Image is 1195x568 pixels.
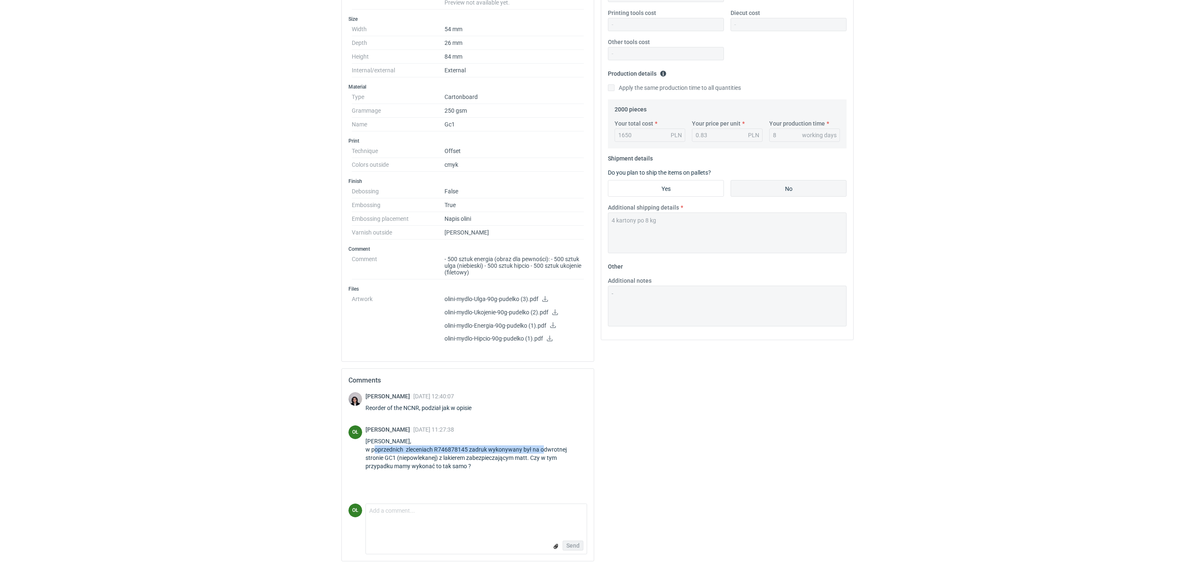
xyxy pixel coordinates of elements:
[444,322,584,330] p: olini-mydlo-Energia-90g-pudelko (1).pdf
[444,198,584,212] dd: True
[731,9,760,17] label: Diecut cost
[444,104,584,118] dd: 250 gsm
[352,212,444,226] dt: Embossing placement
[692,119,741,128] label: Your price per unit
[348,425,362,439] div: Olga Łopatowicz
[608,286,847,326] textarea: -
[444,335,584,343] p: olini-mydlo-Hipcio-90g-pudelko (1).pdf
[608,152,653,162] legend: Shipment details
[348,504,362,517] figcaption: OŁ
[444,158,584,172] dd: cmyk
[352,226,444,240] dt: Varnish outside
[444,118,584,131] dd: Gc1
[444,64,584,77] dd: External
[348,84,587,90] h3: Material
[348,178,587,185] h3: Finish
[348,504,362,517] div: Olga Łopatowicz
[352,292,444,348] dt: Artwork
[352,118,444,131] dt: Name
[608,67,667,77] legend: Production details
[444,296,584,303] p: olini-mydlo-Ulga-90g-pudelko (3).pdf
[348,16,587,22] h3: Size
[608,277,652,285] label: Additional notes
[352,90,444,104] dt: Type
[563,541,583,551] button: Send
[444,144,584,158] dd: Offset
[352,185,444,198] dt: Debossing
[352,144,444,158] dt: Technique
[348,246,587,252] h3: Comment
[352,36,444,50] dt: Depth
[352,50,444,64] dt: Height
[566,543,580,548] span: Send
[348,425,362,439] figcaption: OŁ
[671,131,682,139] div: PLN
[365,437,587,470] div: [PERSON_NAME], w poprzednich zleceniach R746878145 zadruk wykonywany był na odwrotnej stronie GC1...
[608,84,741,92] label: Apply the same production time to all quantities
[444,252,584,279] dd: - 500 sztuk energia (obraz dla pewności): - 500 sztuk ulga (niebieski) - 500 sztuk hipcio - 500 s...
[608,169,711,176] label: Do you plan to ship the items on pallets?
[352,252,444,279] dt: Comment
[615,119,653,128] label: Your total cost
[365,404,481,412] div: Reorder of the NCNR, podział jak w opisie
[352,104,444,118] dt: Grammage
[608,9,656,17] label: Printing tools cost
[769,119,825,128] label: Your production time
[352,64,444,77] dt: Internal/external
[348,375,587,385] h2: Comments
[348,138,587,144] h3: Print
[352,22,444,36] dt: Width
[444,22,584,36] dd: 54 mm
[413,393,454,400] span: [DATE] 12:40:07
[444,90,584,104] dd: Cartonboard
[365,426,413,433] span: [PERSON_NAME]
[352,198,444,212] dt: Embossing
[608,38,650,46] label: Other tools cost
[802,131,837,139] div: working days
[444,50,584,64] dd: 84 mm
[615,103,647,113] legend: 2000 pieces
[748,131,759,139] div: PLN
[608,203,679,212] label: Additional shipping details
[444,185,584,198] dd: False
[444,212,584,226] dd: Napis olini
[444,226,584,240] dd: [PERSON_NAME]
[348,392,362,406] img: Sebastian Markut
[365,393,413,400] span: [PERSON_NAME]
[444,309,584,316] p: olini-mydlo-Ukojenie-90g-pudelko (2).pdf
[413,426,454,433] span: [DATE] 11:27:38
[352,158,444,172] dt: Colors outside
[348,286,587,292] h3: Files
[608,212,847,253] textarea: 4 kartony po 8 kg
[608,260,623,270] legend: Other
[444,36,584,50] dd: 26 mm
